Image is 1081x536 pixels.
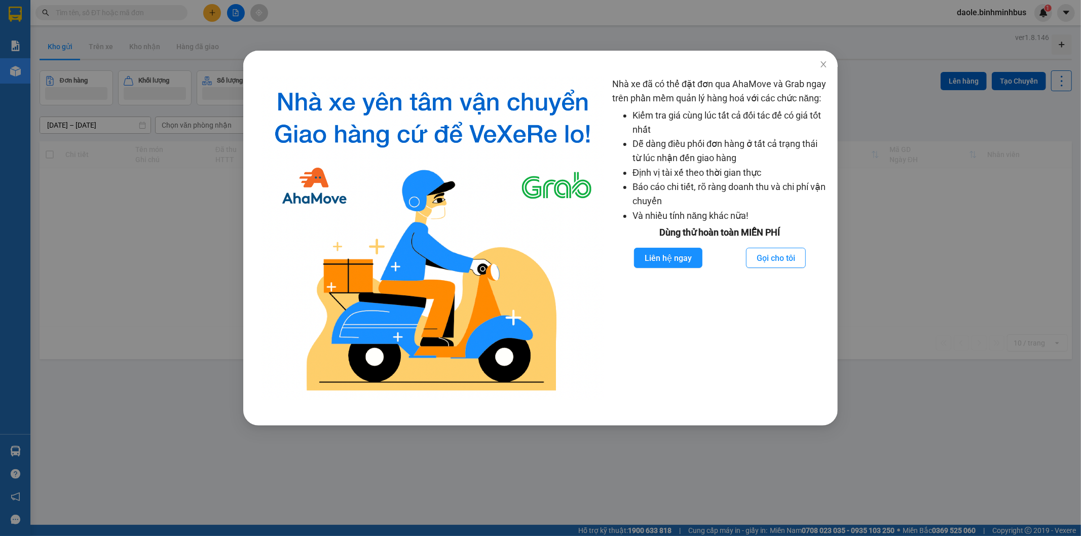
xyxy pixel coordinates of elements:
span: Gọi cho tôi [757,252,795,264]
img: logo [262,77,604,400]
div: Nhà xe đã có thể đặt đơn qua AhaMove và Grab ngay trên phần mềm quản lý hàng hoá với các chức năng: [612,77,828,400]
button: Liên hệ ngay [634,248,702,268]
li: Và nhiều tính năng khác nữa! [632,209,828,223]
li: Báo cáo chi tiết, rõ ràng doanh thu và chi phí vận chuyển [632,180,828,209]
span: close [819,60,828,68]
li: Kiểm tra giá cùng lúc tất cả đối tác để có giá tốt nhất [632,108,828,137]
div: Dùng thử hoàn toàn MIỄN PHÍ [612,225,828,240]
button: Close [809,51,838,79]
li: Định vị tài xế theo thời gian thực [632,166,828,180]
span: Liên hệ ngay [645,252,692,264]
button: Gọi cho tôi [746,248,806,268]
li: Dễ dàng điều phối đơn hàng ở tất cả trạng thái từ lúc nhận đến giao hàng [632,137,828,166]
